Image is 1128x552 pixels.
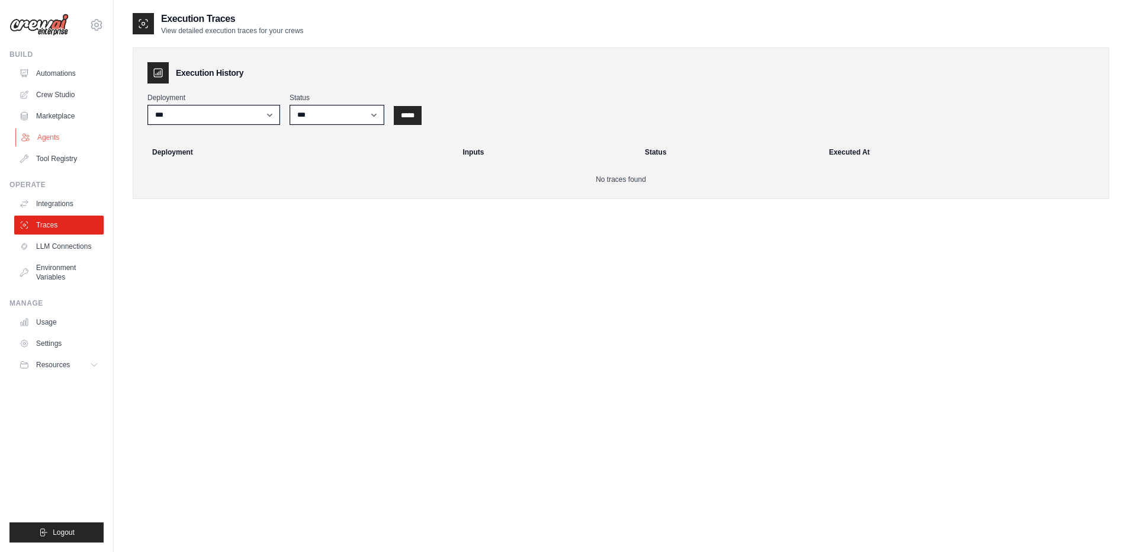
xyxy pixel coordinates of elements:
[161,26,304,36] p: View detailed execution traces for your crews
[147,175,1094,184] p: No traces found
[176,67,243,79] h3: Execution History
[14,216,104,235] a: Traces
[638,139,822,165] th: Status
[9,180,104,190] div: Operate
[14,313,104,332] a: Usage
[14,237,104,256] a: LLM Connections
[53,528,75,537] span: Logout
[36,360,70,370] span: Resources
[822,139,1104,165] th: Executed At
[14,258,104,287] a: Environment Variables
[14,334,104,353] a: Settings
[14,85,104,104] a: Crew Studio
[290,93,384,102] label: Status
[14,149,104,168] a: Tool Registry
[14,64,104,83] a: Automations
[455,139,637,165] th: Inputs
[9,14,69,36] img: Logo
[147,93,280,102] label: Deployment
[9,299,104,308] div: Manage
[14,355,104,374] button: Resources
[9,50,104,59] div: Build
[9,522,104,543] button: Logout
[15,128,105,147] a: Agents
[14,107,104,126] a: Marketplace
[138,139,455,165] th: Deployment
[14,194,104,213] a: Integrations
[161,12,304,26] h2: Execution Traces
